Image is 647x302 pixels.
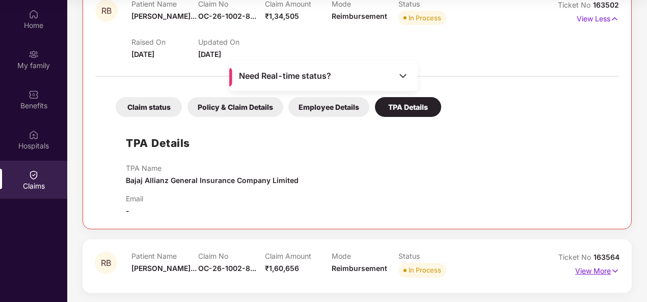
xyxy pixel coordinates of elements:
[29,89,39,100] img: svg+xml;base64,PHN2ZyBpZD0iQmVuZWZpdHMiIHhtbG5zPSJodHRwOi8vd3d3LnczLm9yZy8yMDAwL3N2ZyIgd2lkdGg9Ij...
[409,13,441,23] div: In Process
[265,252,332,260] p: Claim Amount
[187,97,283,117] div: Policy & Claim Details
[558,1,593,9] span: Ticket No
[611,265,619,277] img: svg+xml;base64,PHN2ZyB4bWxucz0iaHR0cDovL3d3dy53My5vcmcvMjAwMC9zdmciIHdpZHRoPSIxNyIgaGVpZ2h0PSIxNy...
[265,264,299,273] span: ₹1,60,656
[409,265,441,275] div: In Process
[131,264,197,273] span: [PERSON_NAME]...
[126,164,299,172] p: TPA Name
[577,11,619,24] p: View Less
[131,38,198,46] p: Raised On
[126,194,143,203] p: Email
[126,206,129,215] span: -
[198,252,265,260] p: Claim No
[332,264,387,273] span: Reimbursement
[558,253,594,261] span: Ticket No
[126,135,190,152] h1: TPA Details
[593,1,619,9] span: 163502
[332,12,387,20] span: Reimbursement
[375,97,441,117] div: TPA Details
[332,252,398,260] p: Mode
[198,12,256,20] span: OC-26-1002-8...
[239,71,331,81] span: Need Real-time status?
[131,12,197,20] span: [PERSON_NAME]...
[398,71,408,81] img: Toggle Icon
[29,49,39,59] img: svg+xml;base64,PHN2ZyB3aWR0aD0iMjAiIGhlaWdodD0iMjAiIHZpZXdCb3g9IjAgMCAyMCAyMCIgZmlsbD0ibm9uZSIgeG...
[101,7,112,15] span: RB
[288,97,369,117] div: Employee Details
[131,50,154,58] span: [DATE]
[29,9,39,19] img: svg+xml;base64,PHN2ZyBpZD0iSG9tZSIgeG1sbnM9Imh0dHA6Ly93d3cudzMub3JnLzIwMDAvc3ZnIiB3aWR0aD0iMjAiIG...
[265,12,299,20] span: ₹1,34,505
[101,259,111,267] span: RB
[116,97,182,117] div: Claim status
[29,130,39,140] img: svg+xml;base64,PHN2ZyBpZD0iSG9zcGl0YWxzIiB4bWxucz0iaHR0cDovL3d3dy53My5vcmcvMjAwMC9zdmciIHdpZHRoPS...
[198,50,221,58] span: [DATE]
[198,38,265,46] p: Updated On
[575,263,619,277] p: View More
[610,13,619,24] img: svg+xml;base64,PHN2ZyB4bWxucz0iaHR0cDovL3d3dy53My5vcmcvMjAwMC9zdmciIHdpZHRoPSIxNyIgaGVpZ2h0PSIxNy...
[594,253,619,261] span: 163564
[126,176,299,185] span: Bajaj Allianz General Insurance Company Limited
[29,170,39,180] img: svg+xml;base64,PHN2ZyBpZD0iQ2xhaW0iIHhtbG5zPSJodHRwOi8vd3d3LnczLm9yZy8yMDAwL3N2ZyIgd2lkdGg9IjIwIi...
[198,264,256,273] span: OC-26-1002-8...
[398,252,465,260] p: Status
[131,252,198,260] p: Patient Name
